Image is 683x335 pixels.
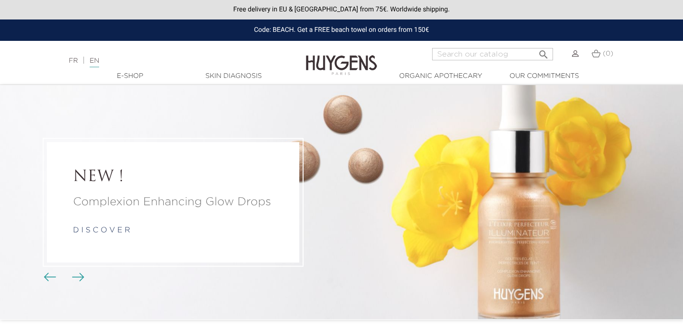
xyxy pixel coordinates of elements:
a: d i s c o v e r [73,227,130,234]
a: Complexion Enhancing Glow Drops [73,193,273,211]
a: Skin Diagnosis [186,71,281,81]
i:  [538,46,549,57]
a: FR [69,57,78,64]
div: | [64,55,277,67]
a: Our commitments [497,71,591,81]
span: (0) [603,50,613,57]
a: EN [90,57,99,67]
a: E-Shop [83,71,177,81]
button:  [535,45,552,58]
img: Huygens [306,40,377,77]
div: Carousel buttons [47,270,78,284]
a: Organic Apothecary [393,71,488,81]
input: Search [432,48,553,60]
a: NEW ! [73,168,273,186]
